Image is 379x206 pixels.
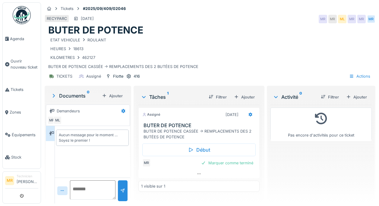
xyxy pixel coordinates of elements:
[48,36,372,70] div: BUTER DE POTENCE CASSÉE -> REMPLACEMENTS DES 2 BUTÉES DE POTENCE
[3,146,41,169] a: Stock
[50,55,95,60] div: KILOMETRES 462127
[348,15,356,23] div: MR
[61,6,74,11] div: Tickets
[51,92,99,99] div: Documents
[274,110,368,138] div: Pas encore d'activités pour ce ticket
[144,128,257,140] div: BUTER DE POTENCE CASSÉE -> REMPLACEMENTS DES 2 BUTÉES DE POTENCE
[318,93,341,101] div: Filtrer
[17,174,38,179] div: Technicien
[346,72,373,81] div: Actions
[81,16,94,21] div: [DATE]
[5,174,38,188] a: MR Technicien[PERSON_NAME]
[59,132,126,143] div: Aucun message pour le moment … Soyez le premier !
[53,116,62,124] div: ML
[11,58,38,70] span: Ouvrir nouveau ticket
[134,73,140,79] div: 416
[167,93,169,101] sup: 1
[12,132,38,138] span: Équipements
[232,93,257,101] div: Ajouter
[81,6,128,11] strong: #2025/09/409/02046
[3,27,41,50] a: Agenda
[5,176,14,185] li: MR
[3,101,41,124] a: Zones
[11,154,38,160] span: Stock
[328,15,337,23] div: MR
[319,15,327,23] div: MR
[86,73,101,79] div: Assigné
[199,159,256,167] div: Marquer comme terminé
[344,93,369,101] div: Ajouter
[273,93,316,101] div: Activité
[10,109,38,115] span: Zones
[357,15,366,23] div: MR
[299,93,302,101] sup: 0
[3,50,41,79] a: Ouvrir nouveau ticket
[87,92,90,99] sup: 0
[56,73,72,79] div: TICKETS
[144,123,257,128] h3: BUTER DE POTENCE
[57,108,80,114] div: Demandeurs
[99,92,125,100] div: Ajouter
[141,93,204,101] div: Tâches
[50,37,106,43] div: ETAT VEHICULE ROULANT
[142,159,151,167] div: MR
[13,6,31,24] img: Badge_color-CXgf-gQk.svg
[47,116,56,124] div: MR
[10,36,38,42] span: Agenda
[50,46,84,52] div: HEURES 18613
[47,16,67,21] div: RECYPARC
[17,174,38,187] li: [PERSON_NAME]
[142,112,160,117] div: Assigné
[48,24,143,36] h1: BUTER DE POTENCE
[226,112,238,117] div: [DATE]
[367,15,375,23] div: MR
[338,15,346,23] div: ML
[11,87,38,92] span: Tickets
[141,183,165,189] div: 1 visible sur 1
[206,93,229,101] div: Filtrer
[3,124,41,146] a: Équipements
[142,143,256,156] div: Début
[3,79,41,101] a: Tickets
[113,73,123,79] div: Flotte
